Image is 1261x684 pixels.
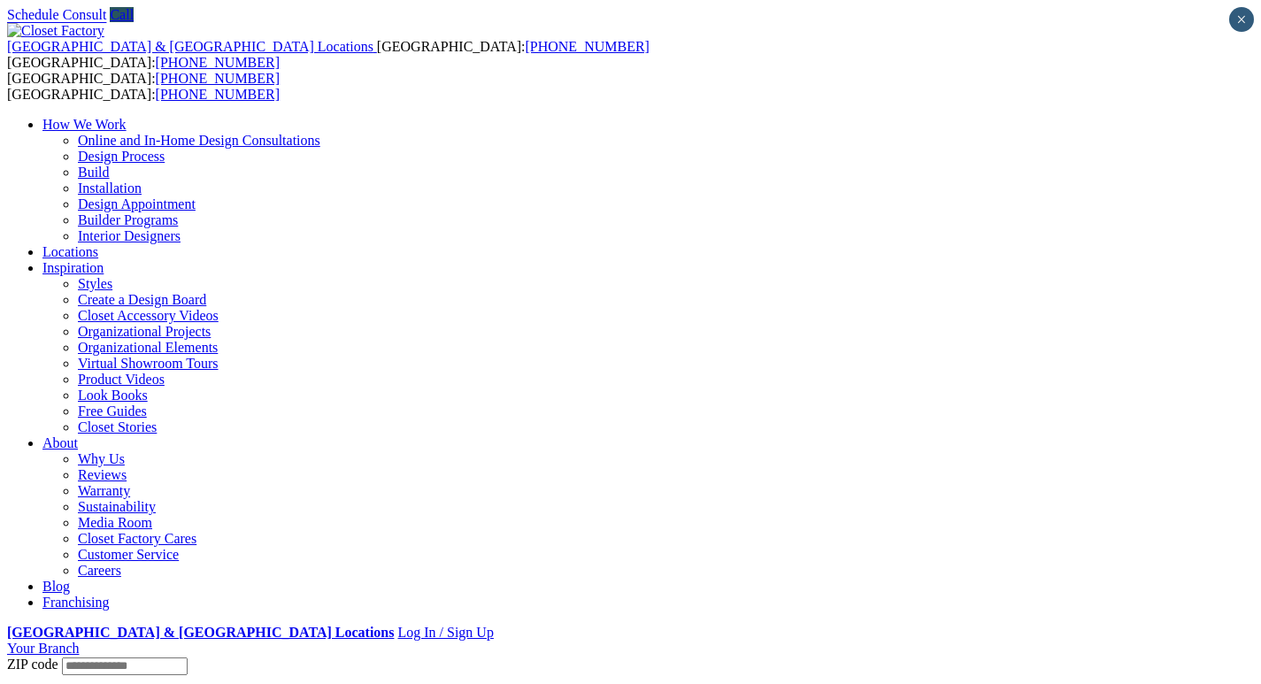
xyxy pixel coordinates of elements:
a: Customer Service [78,547,179,562]
a: Organizational Elements [78,340,218,355]
a: Reviews [78,467,127,482]
a: Closet Factory Cares [78,531,196,546]
a: About [42,435,78,450]
a: Create a Design Board [78,292,206,307]
span: [GEOGRAPHIC_DATA] & [GEOGRAPHIC_DATA] Locations [7,39,373,54]
a: Installation [78,181,142,196]
a: Online and In-Home Design Consultations [78,133,320,148]
a: [GEOGRAPHIC_DATA] & [GEOGRAPHIC_DATA] Locations [7,39,377,54]
img: Closet Factory [7,23,104,39]
a: Interior Designers [78,228,181,243]
a: Design Process [78,149,165,164]
a: Free Guides [78,403,147,419]
input: Enter your Zip code [62,657,188,675]
a: Careers [78,563,121,578]
span: ZIP code [7,657,58,672]
a: Blog [42,579,70,594]
span: [GEOGRAPHIC_DATA]: [GEOGRAPHIC_DATA]: [7,39,650,70]
a: Build [78,165,110,180]
a: Inspiration [42,260,104,275]
a: [GEOGRAPHIC_DATA] & [GEOGRAPHIC_DATA] Locations [7,625,394,640]
a: Sustainability [78,499,156,514]
a: Organizational Projects [78,324,211,339]
a: Log In / Sign Up [397,625,493,640]
a: Your Branch [7,641,79,656]
a: Locations [42,244,98,259]
a: Franchising [42,595,110,610]
a: [PHONE_NUMBER] [156,87,280,102]
a: Closet Stories [78,419,157,434]
a: Design Appointment [78,196,196,211]
span: [GEOGRAPHIC_DATA]: [GEOGRAPHIC_DATA]: [7,71,280,102]
a: Product Videos [78,372,165,387]
a: Look Books [78,388,148,403]
a: Styles [78,276,112,291]
a: Call [110,7,134,22]
a: Media Room [78,515,152,530]
a: [PHONE_NUMBER] [156,71,280,86]
a: Builder Programs [78,212,178,227]
a: Warranty [78,483,130,498]
a: [PHONE_NUMBER] [156,55,280,70]
a: Closet Accessory Videos [78,308,219,323]
a: Why Us [78,451,125,466]
a: How We Work [42,117,127,132]
a: Virtual Showroom Tours [78,356,219,371]
a: Schedule Consult [7,7,106,22]
a: [PHONE_NUMBER] [525,39,649,54]
button: Close [1229,7,1254,32]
